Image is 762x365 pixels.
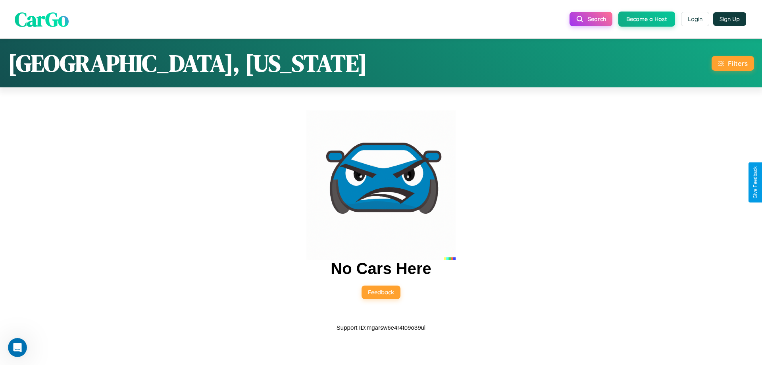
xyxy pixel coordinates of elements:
button: Search [570,12,612,26]
button: Filters [712,56,754,71]
span: Search [588,15,606,23]
iframe: Intercom live chat [8,338,27,357]
button: Login [681,12,709,26]
button: Sign Up [713,12,746,26]
button: Feedback [362,286,400,299]
h1: [GEOGRAPHIC_DATA], [US_STATE] [8,47,367,79]
img: car [306,110,456,260]
div: Give Feedback [752,166,758,199]
button: Become a Host [618,12,675,27]
div: Filters [728,59,748,68]
h2: No Cars Here [331,260,431,278]
span: CarGo [15,5,69,33]
p: Support ID: mgarsw6e4r4to9o39ul [337,322,425,333]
